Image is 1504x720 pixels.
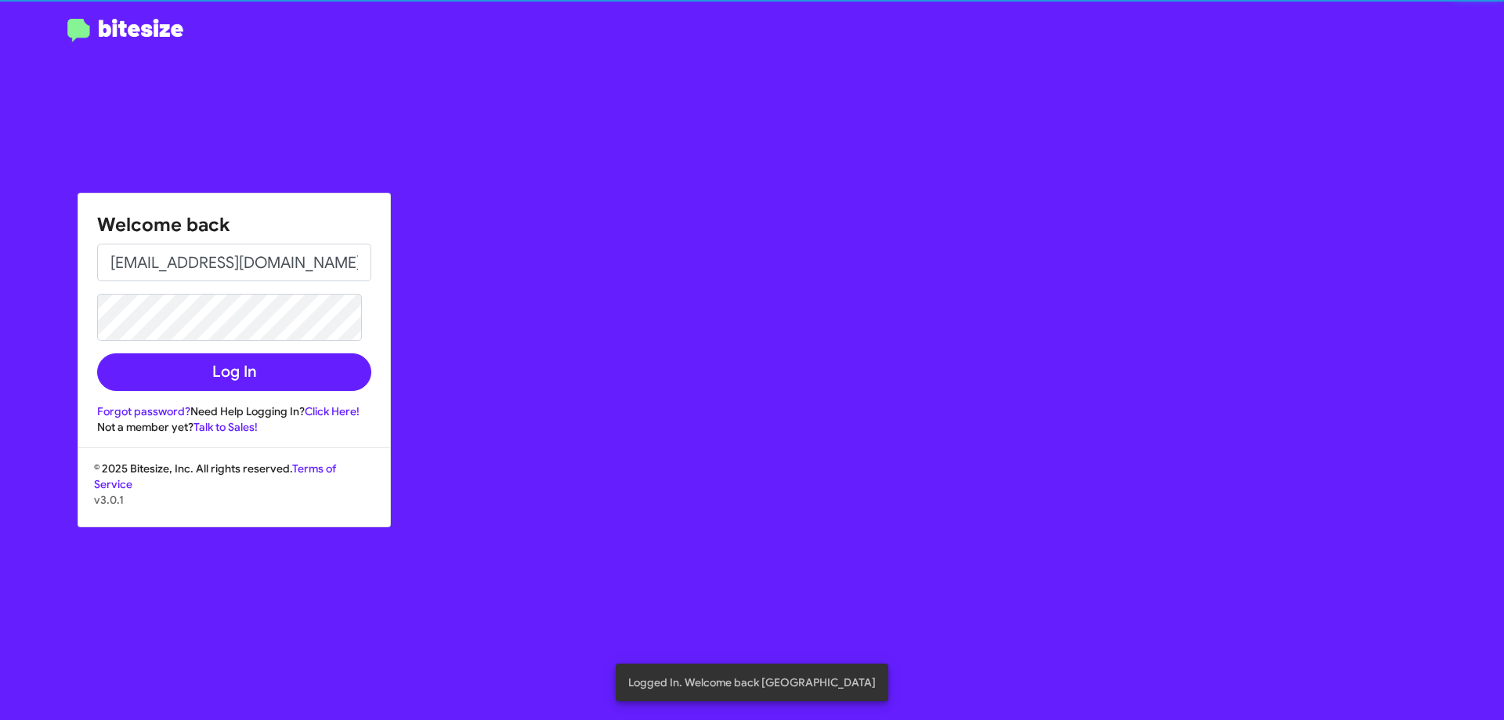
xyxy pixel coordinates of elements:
input: Email address [97,244,371,281]
p: v3.0.1 [94,492,374,508]
a: Talk to Sales! [193,420,258,434]
a: Forgot password? [97,404,190,418]
div: Need Help Logging In? [97,403,371,419]
h1: Welcome back [97,212,371,237]
button: Log In [97,353,371,391]
a: Terms of Service [94,461,336,491]
div: © 2025 Bitesize, Inc. All rights reserved. [78,461,390,526]
span: Logged In. Welcome back [GEOGRAPHIC_DATA] [628,675,876,690]
a: Click Here! [305,404,360,418]
div: Not a member yet? [97,419,371,435]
